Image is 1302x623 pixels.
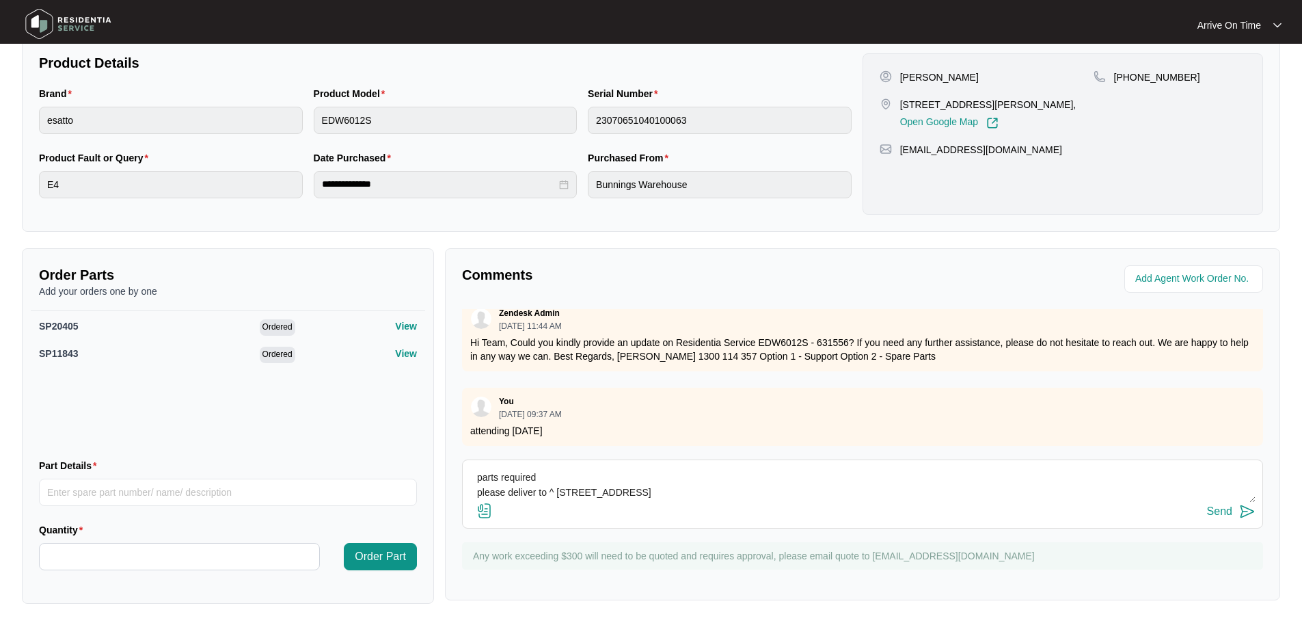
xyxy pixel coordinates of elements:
[499,308,560,319] p: Zendesk Admin
[462,265,853,284] p: Comments
[1114,70,1200,84] p: [PHONE_NUMBER]
[39,284,417,298] p: Add your orders one by one
[986,117,999,129] img: Link-External
[588,151,674,165] label: Purchased From
[344,543,417,570] button: Order Part
[470,424,1255,438] p: attending [DATE]
[900,143,1062,157] p: [EMAIL_ADDRESS][DOMAIN_NAME]
[314,107,578,134] input: Product Model
[470,336,1255,363] p: Hi Team, Could you kindly provide an update on Residentia Service EDW6012S - 631556? If you need ...
[21,3,116,44] img: residentia service logo
[900,117,999,129] a: Open Google Map
[499,322,562,330] p: [DATE] 11:44 AM
[470,467,1256,503] textarea: parts required please deliver to ^ [STREET_ADDRESS]
[260,347,295,363] span: Ordered
[355,548,406,565] span: Order Part
[1135,271,1255,287] input: Add Agent Work Order No.
[322,177,557,191] input: Date Purchased
[499,410,562,419] p: [DATE] 09:37 AM
[1207,503,1256,521] button: Send
[476,503,493,519] img: file-attachment-doc.svg
[39,107,303,134] input: Brand
[588,87,663,101] label: Serial Number
[588,107,852,134] input: Serial Number
[395,319,417,333] p: View
[39,53,852,72] p: Product Details
[471,308,491,329] img: user.svg
[900,98,1076,111] p: [STREET_ADDRESS][PERSON_NAME],
[880,98,892,110] img: map-pin
[1197,18,1261,32] p: Arrive On Time
[39,523,88,537] label: Quantity
[900,70,979,84] p: [PERSON_NAME]
[395,347,417,360] p: View
[39,87,77,101] label: Brand
[39,265,417,284] p: Order Parts
[39,348,79,359] span: SP11843
[40,544,319,570] input: Quantity
[588,171,852,198] input: Purchased From
[499,396,514,407] p: You
[471,397,491,417] img: user.svg
[314,151,396,165] label: Date Purchased
[880,70,892,83] img: user-pin
[39,151,154,165] label: Product Fault or Query
[39,171,303,198] input: Product Fault or Query
[39,459,103,473] label: Part Details
[39,321,79,332] span: SP20405
[1239,503,1256,520] img: send-icon.svg
[260,319,295,336] span: Ordered
[39,479,417,506] input: Part Details
[314,87,391,101] label: Product Model
[880,143,892,155] img: map-pin
[1273,22,1281,29] img: dropdown arrow
[1094,70,1106,83] img: map-pin
[473,549,1256,563] p: Any work exceeding $300 will need to be quoted and requires approval, please email quote to [EMAI...
[1207,505,1232,518] div: Send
